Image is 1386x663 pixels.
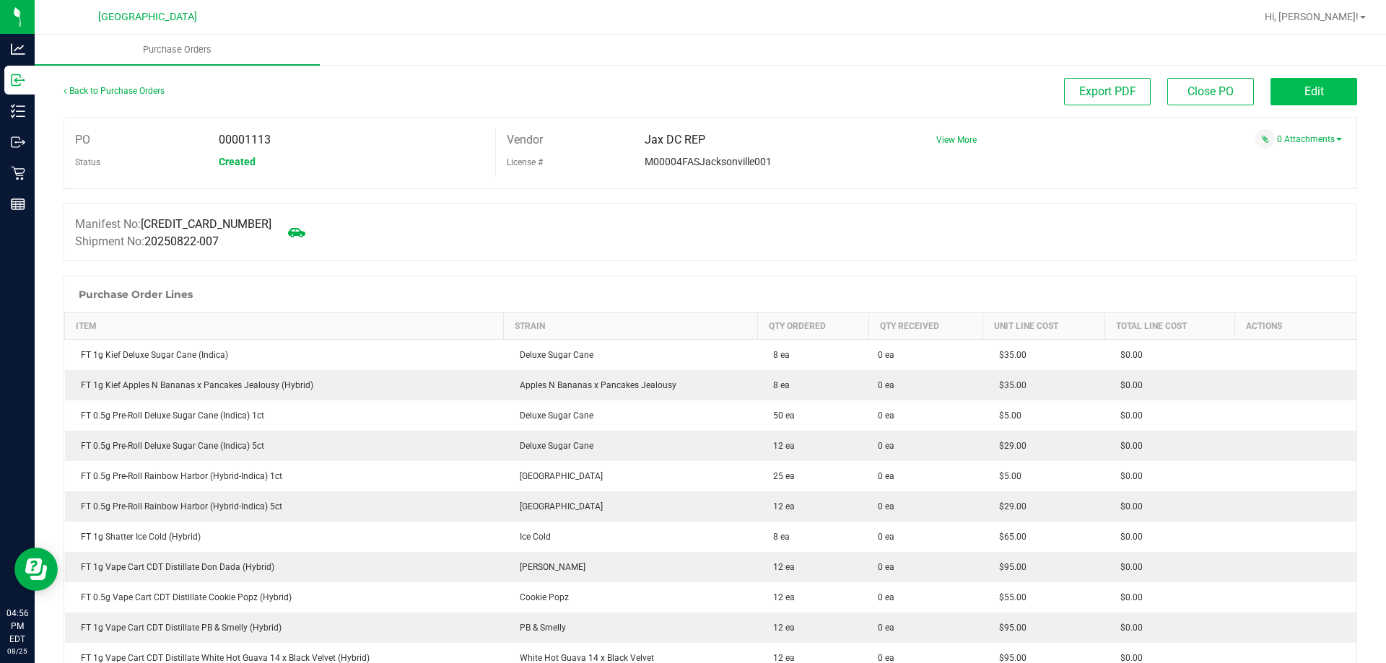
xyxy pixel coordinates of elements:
[878,500,894,513] span: 0 ea
[1167,78,1254,105] button: Close PO
[64,86,165,96] a: Back to Purchase Orders
[513,562,585,572] span: [PERSON_NAME]
[1113,501,1143,511] span: $0.00
[766,653,795,663] span: 12 ea
[513,350,593,360] span: Deluxe Sugar Cane
[11,135,25,149] inline-svg: Outbound
[14,548,58,591] iframe: Resource center
[1270,78,1357,105] button: Edit
[141,217,271,231] span: [CREDIT_CARD_NUMBER]
[992,562,1027,572] span: $95.00
[1113,350,1143,360] span: $0.00
[766,441,795,451] span: 12 ea
[1113,562,1143,572] span: $0.00
[513,623,566,633] span: PB & Smelly
[74,409,495,422] div: FT 0.5g Pre-Roll Deluxe Sugar Cane (Indica) 1ct
[98,11,197,23] span: [GEOGRAPHIC_DATA]
[79,289,193,300] h1: Purchase Order Lines
[74,561,495,574] div: FT 1g Vape Cart CDT Distillate Don Dada (Hybrid)
[513,410,593,421] span: Deluxe Sugar Cane
[123,43,231,56] span: Purchase Orders
[766,380,790,390] span: 8 ea
[936,135,977,145] a: View More
[11,73,25,87] inline-svg: Inbound
[1255,129,1275,149] span: Attach a document
[74,439,495,452] div: FT 0.5g Pre-Roll Deluxe Sugar Cane (Indica) 5ct
[645,156,772,167] span: M00004FASJacksonville001
[1187,84,1234,98] span: Close PO
[513,501,603,511] span: [GEOGRAPHIC_DATA]
[766,410,795,421] span: 50 ea
[1113,532,1143,542] span: $0.00
[513,653,654,663] span: White Hot Guava 14 x Black Velvet
[6,646,28,657] p: 08/25
[282,218,311,247] span: Mark as not Arrived
[992,623,1027,633] span: $95.00
[878,439,894,452] span: 0 ea
[74,591,495,604] div: FT 0.5g Vape Cart CDT Distillate Cookie Popz (Hybrid)
[74,379,495,392] div: FT 1g Kief Apples N Bananas x Pancakes Jealousy (Hybrid)
[1113,623,1143,633] span: $0.00
[992,501,1027,511] span: $29.00
[75,129,90,151] label: PO
[1235,313,1356,340] th: Actions
[992,532,1027,542] span: $65.00
[11,197,25,211] inline-svg: Reports
[645,133,705,146] span: Jax DC REP
[74,470,495,483] div: FT 0.5g Pre-Roll Rainbow Harbor (Hybrid-Indica) 1ct
[513,592,569,602] span: Cookie Popz
[11,42,25,56] inline-svg: Analytics
[74,530,495,543] div: FT 1g Shatter Ice Cold (Hybrid)
[766,562,795,572] span: 12 ea
[504,313,758,340] th: Strain
[65,313,504,340] th: Item
[992,410,1021,421] span: $5.00
[1277,134,1342,144] a: 0 Attachments
[757,313,868,340] th: Qty Ordered
[513,471,603,481] span: [GEOGRAPHIC_DATA]
[766,623,795,633] span: 12 ea
[878,379,894,392] span: 0 ea
[75,152,100,173] label: Status
[766,532,790,542] span: 8 ea
[992,350,1027,360] span: $35.00
[35,35,320,65] a: Purchase Orders
[878,561,894,574] span: 0 ea
[992,653,1027,663] span: $95.00
[513,441,593,451] span: Deluxe Sugar Cane
[766,471,795,481] span: 25 ea
[766,501,795,511] span: 12 ea
[11,166,25,180] inline-svg: Retail
[869,313,983,340] th: Qty Received
[878,530,894,543] span: 0 ea
[75,216,271,233] label: Manifest No:
[1265,11,1359,22] span: Hi, [PERSON_NAME]!
[992,380,1027,390] span: $35.00
[507,152,543,173] label: License #
[992,471,1021,481] span: $5.00
[74,348,495,361] div: FT 1g Kief Deluxe Sugar Cane (Indica)
[983,313,1104,340] th: Unit Line Cost
[219,156,256,167] span: Created
[878,621,894,634] span: 0 ea
[1113,592,1143,602] span: $0.00
[1113,380,1143,390] span: $0.00
[11,104,25,118] inline-svg: Inventory
[513,532,551,542] span: Ice Cold
[992,441,1027,451] span: $29.00
[1113,471,1143,481] span: $0.00
[1113,441,1143,451] span: $0.00
[878,591,894,604] span: 0 ea
[1113,410,1143,421] span: $0.00
[766,592,795,602] span: 12 ea
[878,470,894,483] span: 0 ea
[513,380,676,390] span: Apples N Bananas x Pancakes Jealousy
[75,233,219,250] label: Shipment No:
[1064,78,1151,105] button: Export PDF
[74,621,495,634] div: FT 1g Vape Cart CDT Distillate PB & Smelly (Hybrid)
[1304,84,1324,98] span: Edit
[992,592,1027,602] span: $55.00
[878,409,894,422] span: 0 ea
[507,129,543,151] label: Vendor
